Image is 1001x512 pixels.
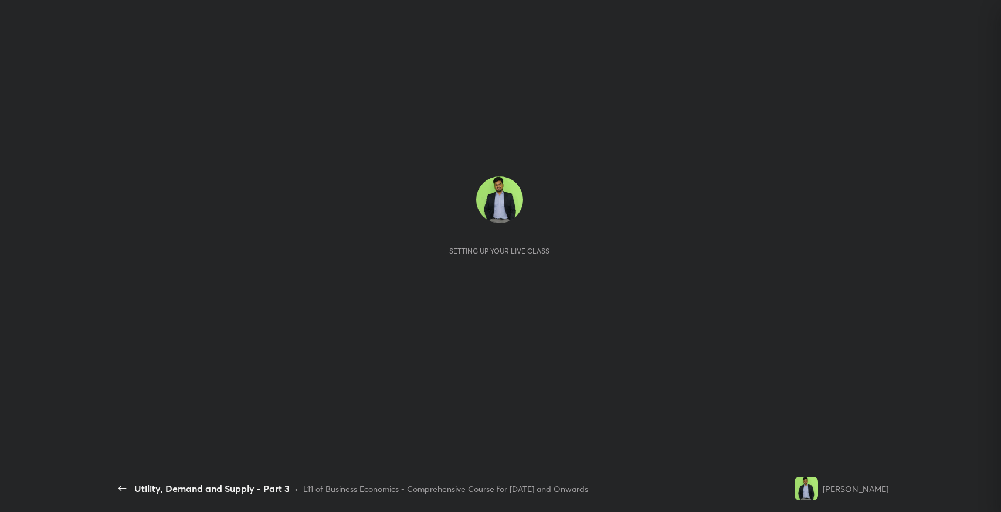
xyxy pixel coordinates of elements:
[303,483,588,495] div: L11 of Business Economics - Comprehensive Course for [DATE] and Onwards
[449,247,549,255] div: Setting up your live class
[795,477,818,500] img: fcc3dd17a7d24364a6f5f049f7d33ac3.jpg
[823,483,888,495] div: [PERSON_NAME]
[476,176,523,223] img: fcc3dd17a7d24364a6f5f049f7d33ac3.jpg
[134,482,290,496] div: Utility, Demand and Supply - Part 3
[294,483,298,495] div: •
